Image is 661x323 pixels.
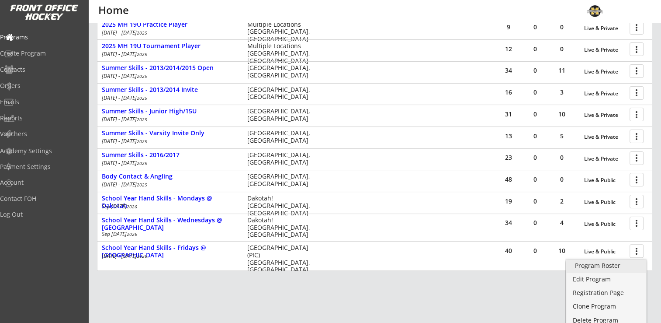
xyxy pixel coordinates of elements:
div: Summer Skills - Junior High/15U [102,108,238,115]
div: 13 [495,133,522,139]
div: Sep [DATE] [102,232,235,237]
button: more_vert [630,151,644,165]
div: 0 [522,198,548,204]
div: School Year Hand Skills - Fridays @ [GEOGRAPHIC_DATA] [102,244,238,259]
em: 2025 [137,116,147,123]
div: [DATE] - [DATE] [102,182,235,187]
div: 0 [549,154,575,161]
div: 0 [549,176,575,183]
div: 16 [495,89,522,95]
div: 0 [522,111,548,117]
div: [DATE] - [DATE] [102,52,235,57]
div: [DATE] - [DATE] [102,30,235,35]
div: 3 [549,89,575,95]
div: 10 [549,248,575,254]
div: [GEOGRAPHIC_DATA] (PIC) [GEOGRAPHIC_DATA], [GEOGRAPHIC_DATA] [247,244,316,274]
a: Edit Program [566,274,646,287]
button: more_vert [630,86,644,100]
div: Summer Skills - 2013/2014 Invite [102,86,238,94]
div: Summer Skills - 2013/2014/2015 Open [102,64,238,72]
div: 48 [495,176,522,183]
div: Edit Program [573,276,640,282]
div: Live & Private [584,25,625,32]
div: [DATE] - [DATE] [102,253,235,259]
div: 34 [495,220,522,226]
div: Live & Private [584,47,625,53]
button: more_vert [630,195,644,208]
div: 0 [549,46,575,52]
div: 0 [522,248,548,254]
div: Program Roster [575,263,637,269]
div: 0 [522,220,548,226]
div: Multiple Locations [GEOGRAPHIC_DATA], [GEOGRAPHIC_DATA] [247,21,316,43]
div: 2025 MH 19U Practice Player [102,21,238,28]
div: [DATE] - [DATE] [102,139,235,144]
div: 0 [522,67,548,74]
button: more_vert [630,64,644,78]
em: 2026 [137,253,147,259]
div: 10 [549,111,575,117]
div: [GEOGRAPHIC_DATA], [GEOGRAPHIC_DATA] [247,64,316,79]
button: more_vert [630,42,644,56]
div: Live & Private [584,112,625,118]
em: 2025 [137,160,147,166]
div: Live & Private [584,134,625,140]
em: 2025 [137,30,147,36]
div: 0 [522,133,548,139]
div: 23 [495,154,522,161]
div: 0 [522,176,548,183]
div: 0 [522,24,548,30]
div: Summer Skills - Varsity Invite Only [102,130,238,137]
div: Sep [DATE] [102,204,235,209]
div: Live & Private [584,91,625,97]
button: more_vert [630,244,644,258]
div: [DATE] - [DATE] [102,117,235,122]
div: Live & Public [584,199,625,205]
div: 19 [495,198,522,204]
div: 2025 MH 19U Tournament Player [102,42,238,50]
div: 12 [495,46,522,52]
div: Registration Page [573,290,640,296]
div: 0 [522,154,548,161]
div: School Year Hand Skills - Wednesdays @ [GEOGRAPHIC_DATA] [102,217,238,232]
div: 40 [495,248,522,254]
button: more_vert [630,173,644,186]
div: Dakotah! [GEOGRAPHIC_DATA], [GEOGRAPHIC_DATA] [247,217,316,239]
em: 2025 [137,182,147,188]
div: Live & Private [584,156,625,162]
div: 0 [549,24,575,30]
div: Body Contact & Angling [102,173,238,180]
div: [GEOGRAPHIC_DATA], [GEOGRAPHIC_DATA] [247,86,316,101]
div: Summer Skills - 2016/2017 [102,151,238,159]
a: Registration Page [566,287,646,300]
div: Live & Public [584,221,625,227]
div: 5 [549,133,575,139]
div: 0 [522,46,548,52]
div: [GEOGRAPHIC_DATA], [GEOGRAPHIC_DATA] [247,108,316,123]
em: 2025 [137,95,147,101]
div: 4 [549,220,575,226]
em: 2025 [137,73,147,79]
div: [GEOGRAPHIC_DATA], [GEOGRAPHIC_DATA] [247,130,316,144]
div: 2 [549,198,575,204]
div: Live & Private [584,69,625,75]
em: 2025 [137,138,147,144]
em: 2025 [137,51,147,57]
div: [GEOGRAPHIC_DATA], [GEOGRAPHIC_DATA] [247,151,316,166]
div: [DATE] - [DATE] [102,74,235,79]
em: 2026 [127,231,137,237]
a: Program Roster [566,260,646,273]
div: [DATE] - [DATE] [102,161,235,166]
div: 31 [495,111,522,117]
button: more_vert [630,217,644,230]
div: 11 [549,67,575,74]
button: more_vert [630,21,644,35]
div: [GEOGRAPHIC_DATA], [GEOGRAPHIC_DATA] [247,173,316,188]
div: Multiple Locations [GEOGRAPHIC_DATA], [GEOGRAPHIC_DATA] [247,42,316,64]
div: [DATE] - [DATE] [102,95,235,101]
div: Clone Program [573,303,640,309]
div: School Year Hand Skills - Mondays @ Dakotah [102,195,238,210]
button: more_vert [630,130,644,143]
em: 2026 [127,204,137,210]
div: Live & Public [584,249,625,255]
